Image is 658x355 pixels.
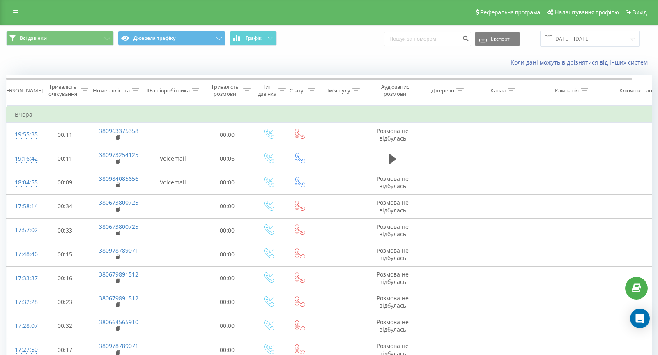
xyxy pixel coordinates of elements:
td: 00:11 [39,147,91,171]
td: 00:00 [202,171,253,194]
div: 17:33:37 [15,270,31,286]
div: 17:28:07 [15,318,31,334]
button: Графік [230,31,277,46]
td: 00:09 [39,171,91,194]
td: 00:16 [39,266,91,290]
a: 380978789071 [99,342,138,350]
span: Розмова не відбулась [377,127,409,142]
div: ПІБ співробітника [144,87,190,94]
button: Всі дзвінки [6,31,114,46]
a: 380673800725 [99,198,138,206]
td: Voicemail [144,171,202,194]
div: 17:48:46 [15,246,31,262]
a: 380978789071 [99,247,138,254]
td: 00:23 [39,290,91,314]
span: Вихід [633,9,647,16]
td: 00:06 [202,147,253,171]
span: Розмова не відбулась [377,270,409,286]
div: 19:55:35 [15,127,31,143]
button: Джерела трафіку [118,31,225,46]
div: Тривалість очікування [46,83,79,97]
span: Розмова не відбулась [377,198,409,214]
td: Voicemail [144,147,202,171]
span: Всі дзвінки [20,35,47,41]
div: 17:32:28 [15,294,31,310]
span: Розмова не відбулась [377,175,409,190]
a: Коли дані можуть відрізнятися вiд інших систем [511,58,652,66]
td: 00:00 [202,266,253,290]
div: Ім'я пулу [327,87,350,94]
div: 17:57:02 [15,222,31,238]
input: Пошук за номером [384,32,471,46]
td: 00:00 [202,242,253,266]
div: Номер клієнта [93,87,130,94]
td: 00:15 [39,242,91,266]
td: 00:32 [39,314,91,338]
td: 00:33 [39,219,91,242]
td: 00:00 [202,194,253,218]
div: Джерело [431,87,454,94]
div: Канал [490,87,506,94]
td: 00:00 [202,123,253,147]
div: Open Intercom Messenger [630,309,650,328]
div: [PERSON_NAME] [1,87,43,94]
div: Статус [290,87,306,94]
div: 19:16:42 [15,151,31,167]
a: 380673800725 [99,223,138,231]
div: Кампанія [555,87,579,94]
div: 18:04:55 [15,175,31,191]
td: 00:34 [39,194,91,218]
span: Розмова не відбулась [377,294,409,309]
td: 00:00 [202,314,253,338]
span: Налаштування профілю [554,9,619,16]
a: 380973254125 [99,151,138,159]
div: Аудіозапис розмови [375,83,415,97]
td: 00:00 [202,290,253,314]
a: 380679891512 [99,294,138,302]
span: Реферальна програма [480,9,541,16]
span: Графік [246,35,262,41]
a: 380679891512 [99,270,138,278]
div: 17:58:14 [15,198,31,214]
div: Тип дзвінка [258,83,276,97]
a: 380963375358 [99,127,138,135]
span: Розмова не відбулась [377,318,409,333]
a: 380664565910 [99,318,138,326]
span: Розмова не відбулась [377,247,409,262]
button: Експорт [475,32,520,46]
span: Розмова не відбулась [377,223,409,238]
div: Тривалість розмови [209,83,241,97]
a: 380984085656 [99,175,138,182]
td: 00:00 [202,219,253,242]
td: 00:11 [39,123,91,147]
